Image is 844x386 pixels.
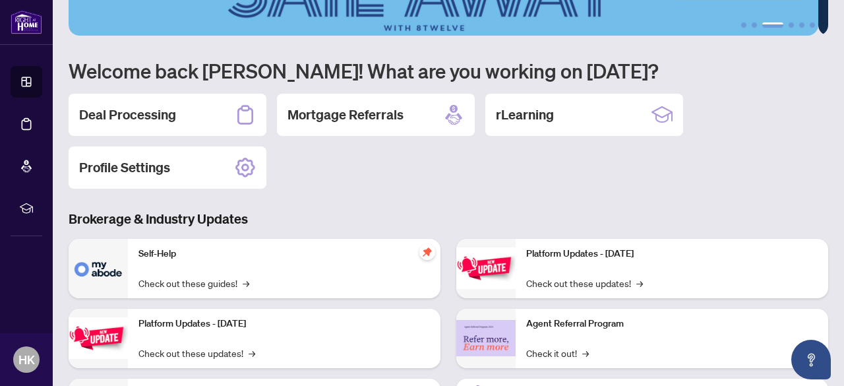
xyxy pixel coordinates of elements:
button: 4 [789,22,794,28]
span: → [636,276,643,290]
span: HK [18,350,35,369]
img: Agent Referral Program [456,320,516,356]
button: Open asap [791,340,831,379]
img: Platform Updates - June 23, 2025 [456,247,516,289]
h2: Deal Processing [79,106,176,124]
button: 3 [762,22,783,28]
img: Self-Help [69,239,128,298]
button: 2 [752,22,757,28]
button: 1 [741,22,746,28]
h3: Brokerage & Industry Updates [69,210,828,228]
p: Self-Help [138,247,430,261]
a: Check it out!→ [526,346,589,360]
span: pushpin [419,244,435,260]
img: logo [11,10,42,34]
button: 6 [810,22,815,28]
span: → [249,346,255,360]
a: Check out these updates!→ [138,346,255,360]
a: Check out these guides!→ [138,276,249,290]
img: Platform Updates - September 16, 2025 [69,317,128,359]
p: Platform Updates - [DATE] [526,247,818,261]
h2: Mortgage Referrals [287,106,404,124]
span: → [243,276,249,290]
p: Platform Updates - [DATE] [138,317,430,331]
span: → [582,346,589,360]
h2: rLearning [496,106,554,124]
p: Agent Referral Program [526,317,818,331]
h1: Welcome back [PERSON_NAME]! What are you working on [DATE]? [69,58,828,83]
h2: Profile Settings [79,158,170,177]
button: 5 [799,22,804,28]
a: Check out these updates!→ [526,276,643,290]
